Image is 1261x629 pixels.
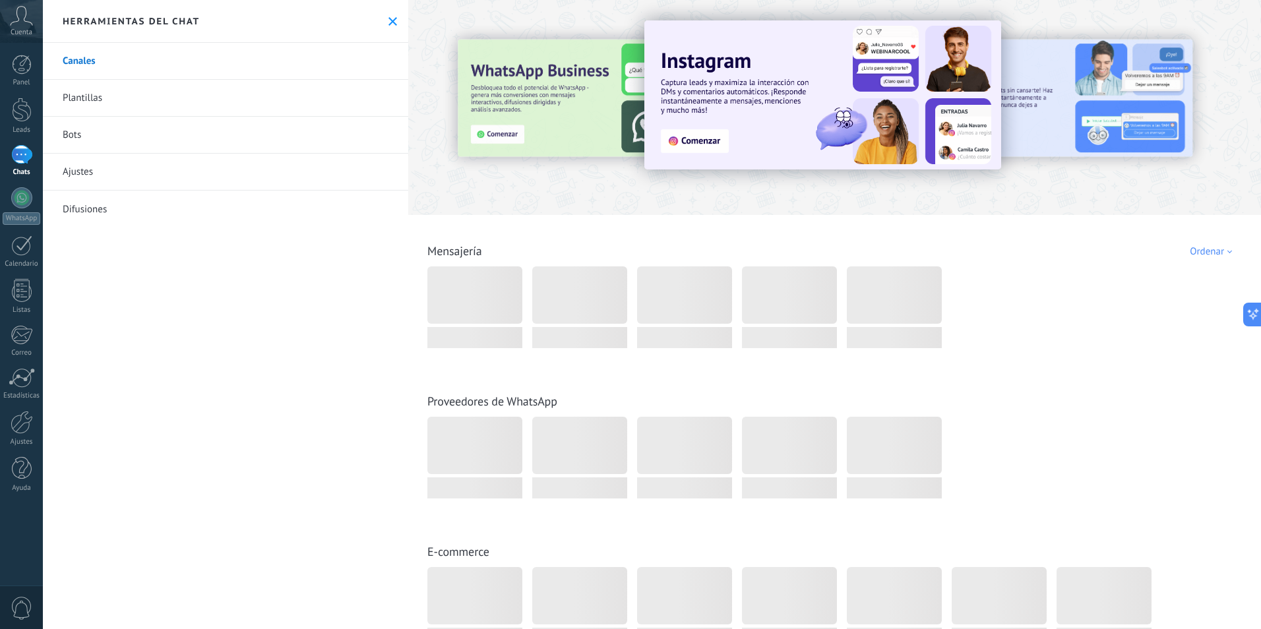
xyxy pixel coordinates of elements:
[3,126,41,135] div: Leads
[427,394,557,409] a: Proveedores de WhatsApp
[43,154,408,191] a: Ajustes
[3,168,41,177] div: Chats
[3,260,41,268] div: Calendario
[911,40,1192,157] img: Slide 2
[43,117,408,154] a: Bots
[43,43,408,80] a: Canales
[11,28,32,37] span: Cuenta
[427,544,489,559] a: E-commerce
[3,349,41,357] div: Correo
[43,191,408,227] a: Difusiones
[644,20,1001,169] img: Slide 1
[3,212,40,225] div: WhatsApp
[3,484,41,493] div: Ayuda
[1190,245,1237,258] div: Ordenar
[3,438,41,446] div: Ajustes
[3,392,41,400] div: Estadísticas
[3,78,41,87] div: Panel
[43,80,408,117] a: Plantillas
[63,15,200,27] h2: Herramientas del chat
[458,40,739,157] img: Slide 3
[3,306,41,314] div: Listas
